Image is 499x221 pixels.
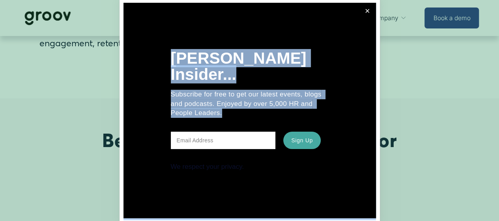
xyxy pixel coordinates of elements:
input: Email Address [171,132,276,149]
button: Sign Up [283,132,320,149]
p: Subscribe for free to get our latest events, blogs and podcasts. Enjoyed by over 5,000 HR and Peo... [171,90,329,118]
a: Close [360,4,375,19]
span: Sign Up [291,137,313,144]
div: We respect your privacy. [171,163,329,171]
h1: [PERSON_NAME] Insider... [171,50,329,83]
